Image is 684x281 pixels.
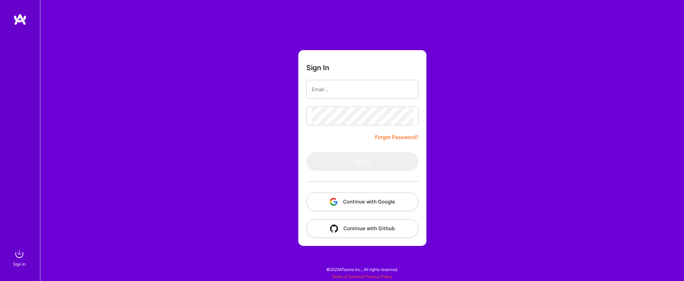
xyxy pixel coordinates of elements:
[375,133,418,141] a: Forgot Password?
[306,219,418,238] button: Continue with Github
[13,247,26,261] img: sign in
[14,247,26,268] a: sign inSign In
[13,13,27,25] img: logo
[306,192,418,211] button: Continue with Google
[306,63,329,72] h3: Sign In
[332,274,392,279] span: |
[312,81,413,98] input: Email...
[330,225,338,233] img: icon
[40,261,684,278] div: © 2025 ATeams Inc., All rights reserved.
[330,198,338,206] img: icon
[306,152,418,171] button: Sign In
[332,274,363,279] a: Terms of Service
[365,274,392,279] a: Privacy Policy
[13,261,26,268] div: Sign In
